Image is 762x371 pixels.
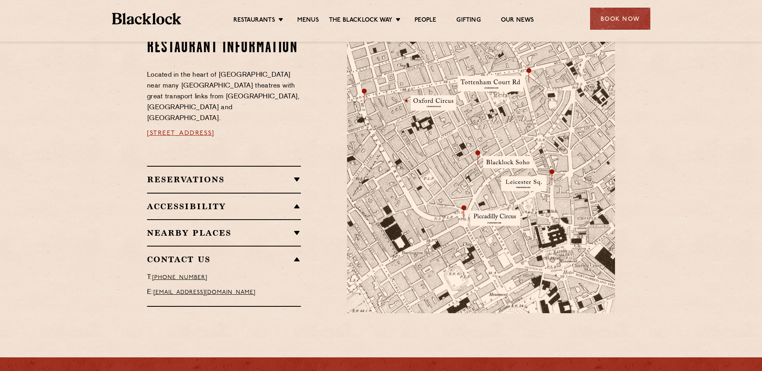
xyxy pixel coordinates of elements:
[590,8,650,30] div: Book Now
[147,272,301,283] p: T:
[147,202,301,211] h2: Accessibility
[329,16,392,25] a: The Blacklock Way
[112,13,182,24] img: BL_Textured_Logo-footer-cropped.svg
[147,228,301,238] h2: Nearby Places
[147,38,301,58] h2: Restaurant information
[147,287,301,298] p: E:
[415,16,436,25] a: People
[147,175,301,184] h2: Reservations
[152,275,207,281] a: [PHONE_NUMBER]
[529,238,641,314] img: svg%3E
[501,16,534,25] a: Our News
[147,255,301,264] h2: Contact Us
[147,70,301,124] p: Located in the heart of [GEOGRAPHIC_DATA] near many [GEOGRAPHIC_DATA] theatres with great transpo...
[297,16,319,25] a: Menus
[147,130,215,137] a: [STREET_ADDRESS]
[153,289,255,296] a: [EMAIL_ADDRESS][DOMAIN_NAME]
[456,16,480,25] a: Gifting
[233,16,275,25] a: Restaurants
